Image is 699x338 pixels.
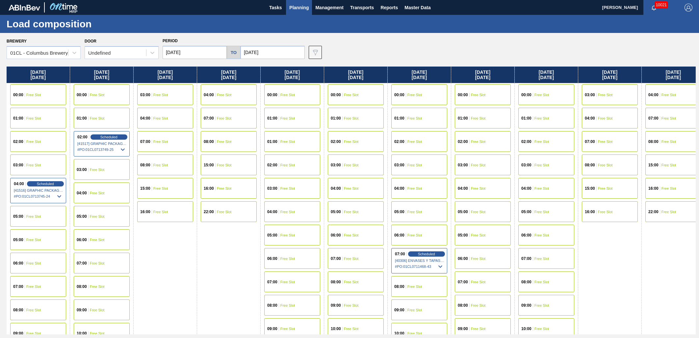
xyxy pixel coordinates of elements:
[13,308,23,312] span: 08:00
[534,140,549,144] span: Free Slot
[280,163,295,167] span: Free Slot
[643,3,664,12] button: Notifications
[471,210,486,214] span: Free Slot
[407,308,422,312] span: Free Slot
[471,303,486,307] span: Free Slot
[534,257,549,261] span: Free Slot
[13,238,23,242] span: 05:00
[26,285,41,289] span: Free Slot
[77,238,87,242] span: 06:00
[395,259,444,263] span: [40306] ENVASES Y TAPAS MODELO S A DE - 0008257397
[267,186,277,190] span: 03:00
[197,67,260,83] div: [DATE] [DATE]
[394,116,404,120] span: 01:00
[350,4,374,12] span: Transports
[534,210,549,214] span: Free Slot
[77,191,87,195] span: 04:00
[344,186,359,190] span: Free Slot
[204,186,214,190] span: 16:00
[407,186,422,190] span: Free Slot
[26,163,41,167] span: Free Slot
[267,140,277,144] span: 01:00
[241,46,305,59] input: mm/dd/yyyy
[521,233,531,237] span: 06:00
[90,93,105,97] span: Free Slot
[26,331,41,335] span: Free Slot
[598,93,613,97] span: Free Slot
[267,327,277,331] span: 09:00
[7,39,27,43] label: Brewery
[521,186,531,190] span: 04:00
[26,93,41,97] span: Free Slot
[534,163,549,167] span: Free Slot
[267,233,277,237] span: 05:00
[204,210,214,214] span: 22:00
[315,4,344,12] span: Management
[204,116,214,120] span: 07:00
[394,93,404,97] span: 00:00
[407,210,422,214] span: Free Slot
[153,163,168,167] span: Free Slot
[585,210,595,214] span: 16:00
[204,140,214,144] span: 08:00
[7,67,70,83] div: [DATE] [DATE]
[598,116,613,120] span: Free Slot
[598,140,613,144] span: Free Slot
[458,210,468,214] span: 05:00
[521,93,531,97] span: 00:00
[394,186,404,190] span: 04:00
[598,210,613,214] span: Free Slot
[394,331,404,335] span: 10:00
[331,303,341,307] span: 09:00
[458,303,468,307] span: 08:00
[331,210,341,214] span: 05:00
[267,303,277,307] span: 08:00
[394,233,404,237] span: 06:00
[140,93,150,97] span: 03:00
[521,257,531,261] span: 07:00
[451,67,514,83] div: [DATE] [DATE]
[534,93,549,97] span: Free Slot
[13,214,23,218] span: 05:00
[280,233,295,237] span: Free Slot
[471,327,486,331] span: Free Slot
[534,233,549,237] span: Free Slot
[217,140,232,144] span: Free Slot
[344,93,359,97] span: Free Slot
[26,140,41,144] span: Free Slot
[280,93,295,97] span: Free Slot
[13,261,23,265] span: 06:00
[280,303,295,307] span: Free Slot
[77,261,87,265] span: 07:00
[534,280,549,284] span: Free Slot
[90,168,105,172] span: Free Slot
[267,210,277,214] span: 04:00
[7,20,123,28] h1: Load composition
[344,116,359,120] span: Free Slot
[26,261,41,265] span: Free Slot
[407,285,422,289] span: Free Slot
[231,50,237,55] h5: to
[394,140,404,144] span: 02:00
[280,210,295,214] span: Free Slot
[521,140,531,144] span: 02:00
[458,233,468,237] span: 05:00
[331,327,341,331] span: 10:00
[13,285,23,289] span: 07:00
[77,331,87,335] span: 10:00
[204,93,214,97] span: 04:00
[648,93,659,97] span: 04:00
[204,163,214,167] span: 15:00
[267,257,277,261] span: 06:00
[267,280,277,284] span: 07:00
[521,303,531,307] span: 09:00
[648,163,659,167] span: 15:00
[394,163,404,167] span: 03:00
[267,116,277,120] span: 01:00
[458,116,468,120] span: 01:00
[331,140,341,144] span: 02:00
[153,210,168,214] span: Free Slot
[471,93,486,97] span: Free Slot
[331,186,341,190] span: 04:00
[585,93,595,97] span: 03:00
